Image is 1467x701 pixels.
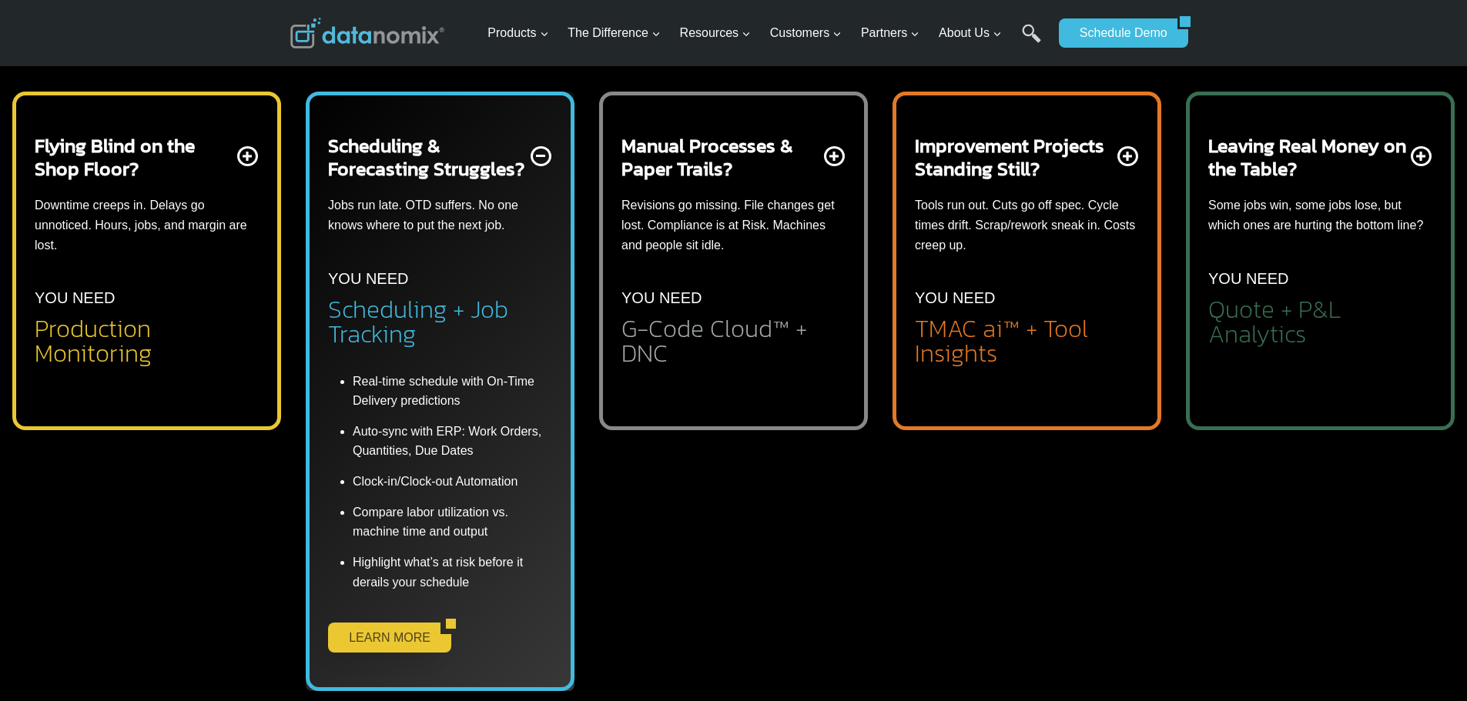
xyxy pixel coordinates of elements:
li: Real-time schedule with On-Time Delivery predictions [353,372,552,416]
p: Revisions go missing. File changes get lost. Compliance is at Risk. Machines and people sit idle. [621,195,846,255]
p: Tools run out. Cuts go off spec. Cycle times drift. Scrap/rework sneak in. Costs creep up. [915,195,1139,255]
h2: Scheduling + Job Tracking [328,297,552,346]
span: Customers [770,23,842,43]
p: YOU NEED [621,285,702,310]
h2: Improvement Projects Standing Still? [915,134,1114,180]
h2: Quote + P&L Analytics [1208,297,1432,346]
h2: TMAC ai™ + Tool Insights [915,316,1139,366]
p: YOU NEED [1208,266,1288,291]
span: The Difference [568,23,661,43]
li: Auto-sync with ERP: Work Orders, Quantities, Due Dates [353,416,552,466]
li: Highlight what’s at risk before it derails your schedule [353,547,552,592]
a: Terms [172,343,196,354]
nav: Primary Navigation [481,8,1051,58]
h2: Scheduling & Forecasting Struggles? [328,134,528,180]
h2: Production Monitoring [35,316,259,366]
span: Resources [680,23,751,43]
span: Products [487,23,548,43]
span: Last Name [347,1,396,15]
span: About Us [939,23,1002,43]
a: LEARN MORE [328,623,440,652]
span: Phone number [347,64,416,78]
h2: Flying Blind on the Shop Floor? [35,134,234,180]
p: YOU NEED [915,285,995,310]
p: Downtime creeps in. Delays go unnoticed. Hours, jobs, and margin are lost. [35,195,259,255]
p: YOU NEED [328,266,408,291]
p: Jobs run late. OTD suffers. No one knows where to put the next job. [328,195,552,235]
a: Schedule Demo [1059,18,1177,48]
img: Datanomix [290,18,444,48]
h2: Leaving Real Money on the Table? [1208,134,1408,180]
a: Search [1022,24,1041,58]
h2: Manual Processes & Paper Trails? [621,134,821,180]
li: Compare labor utilization vs. machine time and output [353,497,552,547]
a: Privacy Policy [209,343,260,354]
span: State/Region [347,190,406,204]
h2: G-Code Cloud™ + DNC [621,316,846,366]
p: Some jobs win, some jobs lose, but which ones are hurting the bottom line? [1208,195,1432,235]
span: Partners [861,23,919,43]
p: YOU NEED [35,285,115,310]
li: Clock-in/Clock-out Automation [353,466,552,497]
